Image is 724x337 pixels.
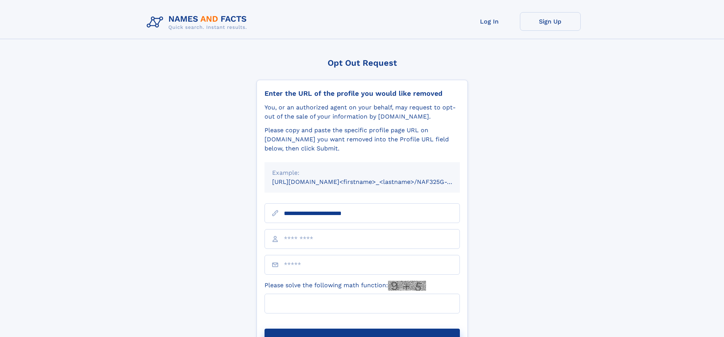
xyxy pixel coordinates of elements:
a: Sign Up [520,12,581,31]
small: [URL][DOMAIN_NAME]<firstname>_<lastname>/NAF325G-xxxxxxxx [272,178,474,185]
img: Logo Names and Facts [144,12,253,33]
a: Log In [459,12,520,31]
div: Please copy and paste the specific profile page URL on [DOMAIN_NAME] you want removed into the Pr... [265,126,460,153]
label: Please solve the following math function: [265,281,426,291]
div: Enter the URL of the profile you would like removed [265,89,460,98]
div: Example: [272,168,452,177]
div: Opt Out Request [257,58,468,68]
div: You, or an authorized agent on your behalf, may request to opt-out of the sale of your informatio... [265,103,460,121]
